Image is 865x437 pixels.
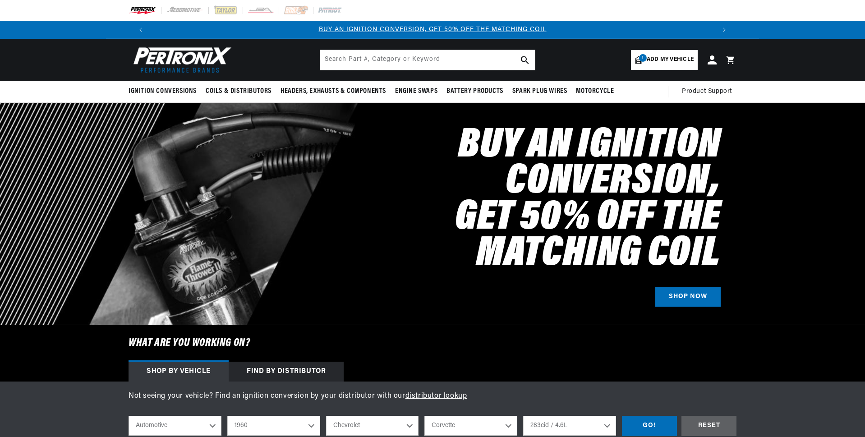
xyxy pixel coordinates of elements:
[227,416,320,436] select: Year
[405,392,467,400] a: distributor lookup
[132,21,150,39] button: Translation missing: en.sections.announcements.previous_announcement
[319,26,547,33] a: BUY AN IGNITION CONVERSION, GET 50% OFF THE MATCHING COIL
[150,25,715,35] div: 1 of 3
[281,87,386,96] span: Headers, Exhausts & Components
[655,287,721,307] a: SHOP NOW
[106,21,759,39] slideshow-component: Translation missing: en.sections.announcements.announcement_bar
[206,87,271,96] span: Coils & Distributors
[681,416,736,436] div: RESET
[129,362,229,382] div: Shop by vehicle
[129,87,197,96] span: Ignition Conversions
[576,87,614,96] span: Motorcycle
[229,362,344,382] div: Find by Distributor
[647,55,694,64] span: Add my vehicle
[320,50,535,70] input: Search Part #, Category or Keyword
[335,128,721,272] h2: Buy an Ignition Conversion, Get 50% off the Matching Coil
[512,87,567,96] span: Spark Plug Wires
[515,50,535,70] button: search button
[442,81,508,102] summary: Battery Products
[508,81,572,102] summary: Spark Plug Wires
[276,81,391,102] summary: Headers, Exhausts & Components
[446,87,503,96] span: Battery Products
[622,416,677,436] div: GO!
[682,81,736,102] summary: Product Support
[715,21,733,39] button: Translation missing: en.sections.announcements.next_announcement
[631,50,698,70] a: 1Add my vehicle
[391,81,442,102] summary: Engine Swaps
[129,416,221,436] select: Ride Type
[150,25,715,35] div: Announcement
[106,325,759,361] h6: What are you working on?
[682,87,732,97] span: Product Support
[326,416,419,436] select: Make
[129,391,736,402] p: Not seeing your vehicle? Find an ignition conversion by your distributor with our
[129,44,232,75] img: Pertronix
[201,81,276,102] summary: Coils & Distributors
[523,416,616,436] select: Engine
[424,416,517,436] select: Model
[571,81,618,102] summary: Motorcycle
[639,54,647,62] span: 1
[395,87,437,96] span: Engine Swaps
[129,81,201,102] summary: Ignition Conversions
